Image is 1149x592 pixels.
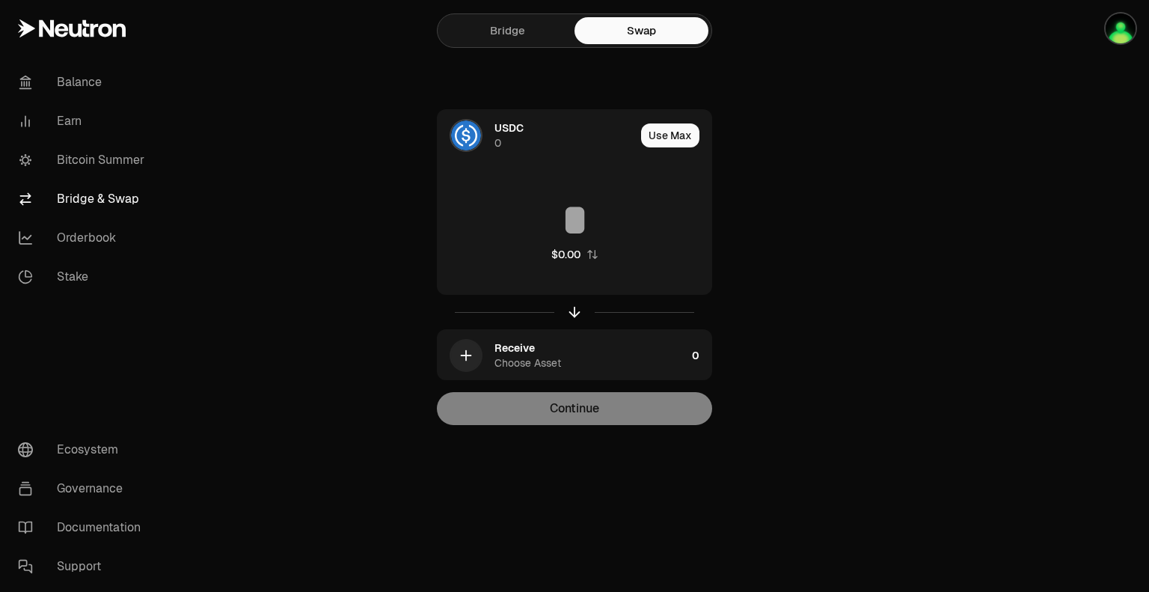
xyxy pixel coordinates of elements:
[551,247,598,262] button: $0.00
[6,257,162,296] a: Stake
[494,120,524,135] span: USDC
[438,110,635,161] div: USDC LogoUSDC0
[6,102,162,141] a: Earn
[1106,13,1136,43] img: main
[6,469,162,508] a: Governance
[551,247,580,262] div: $0.00
[641,123,699,147] button: Use Max
[6,141,162,180] a: Bitcoin Summer
[6,180,162,219] a: Bridge & Swap
[441,17,574,44] a: Bridge
[692,330,711,381] div: 0
[438,330,711,381] button: ReceiveChoose Asset0
[494,355,561,370] div: Choose Asset
[494,135,501,150] div: 0
[6,547,162,586] a: Support
[451,120,481,150] img: USDC Logo
[6,219,162,257] a: Orderbook
[6,63,162,102] a: Balance
[6,430,162,469] a: Ecosystem
[438,330,686,381] div: ReceiveChoose Asset
[6,508,162,547] a: Documentation
[574,17,708,44] a: Swap
[494,341,535,355] div: Receive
